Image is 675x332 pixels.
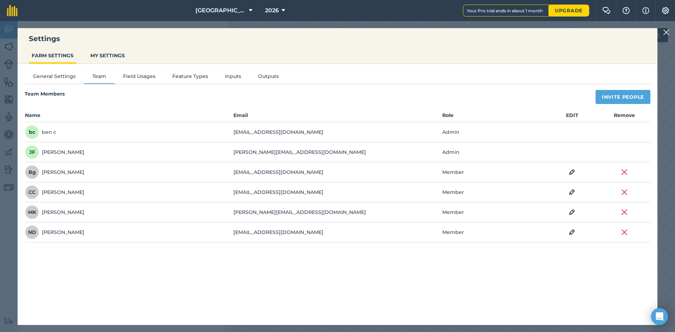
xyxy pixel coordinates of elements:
[18,34,657,44] h3: Settings
[442,142,546,162] td: Admin
[569,168,575,176] img: svg+xml;base64,PHN2ZyB4bWxucz0iaHR0cDovL3d3dy53My5vcmcvMjAwMC9zdmciIHdpZHRoPSIxOCIgaGVpZ2h0PSIyNC...
[663,28,669,37] img: svg+xml;base64,PHN2ZyB4bWxucz0iaHR0cDovL3d3dy53My5vcmcvMjAwMC9zdmciIHdpZHRoPSIyMiIgaGVpZ2h0PSIzMC...
[642,6,649,15] img: svg+xml;base64,PHN2ZyB4bWxucz0iaHR0cDovL3d3dy53My5vcmcvMjAwMC9zdmciIHdpZHRoPSIxNyIgaGVpZ2h0PSIxNy...
[25,145,39,159] span: JF
[195,6,246,15] span: [GEOGRAPHIC_DATA] (new)
[596,90,650,104] button: Invite People
[442,222,546,242] td: Member
[25,90,65,100] h4: Team Members
[442,111,546,122] th: Role
[233,222,442,242] td: [EMAIL_ADDRESS][DOMAIN_NAME]
[442,202,546,222] td: Member
[25,225,39,239] span: ND
[217,72,250,83] button: Inputs
[25,205,39,219] span: MK
[25,165,84,179] div: [PERSON_NAME]
[84,72,115,83] button: Team
[25,225,84,239] div: [PERSON_NAME]
[621,188,628,196] img: svg+xml;base64,PHN2ZyB4bWxucz0iaHR0cDovL3d3dy53My5vcmcvMjAwMC9zdmciIHdpZHRoPSIyMiIgaGVpZ2h0PSIzMC...
[621,168,628,176] img: svg+xml;base64,PHN2ZyB4bWxucz0iaHR0cDovL3d3dy53My5vcmcvMjAwMC9zdmciIHdpZHRoPSIyMiIgaGVpZ2h0PSIzMC...
[651,308,668,325] div: Open Intercom Messenger
[7,5,18,16] img: fieldmargin Logo
[233,202,442,222] td: [PERSON_NAME][EMAIL_ADDRESS][DOMAIN_NAME]
[569,228,575,236] img: svg+xml;base64,PHN2ZyB4bWxucz0iaHR0cDovL3d3dy53My5vcmcvMjAwMC9zdmciIHdpZHRoPSIxOCIgaGVpZ2h0PSIyNC...
[88,49,128,62] button: MY SETTINGS
[467,8,548,13] span: Your Pro trial ends in about 1 month
[442,162,546,182] td: Member
[250,72,287,83] button: Outputs
[233,162,442,182] td: [EMAIL_ADDRESS][DOMAIN_NAME]
[29,49,76,62] button: FARM SETTINGS
[442,182,546,202] td: Member
[25,145,84,159] div: [PERSON_NAME]
[569,188,575,196] img: svg+xml;base64,PHN2ZyB4bWxucz0iaHR0cDovL3d3dy53My5vcmcvMjAwMC9zdmciIHdpZHRoPSIxOCIgaGVpZ2h0PSIyNC...
[25,185,39,199] span: CC
[25,125,56,139] div: ben c
[548,5,589,16] a: Upgrade
[233,182,442,202] td: [EMAIL_ADDRESS][DOMAIN_NAME]
[621,228,628,236] img: svg+xml;base64,PHN2ZyB4bWxucz0iaHR0cDovL3d3dy53My5vcmcvMjAwMC9zdmciIHdpZHRoPSIyMiIgaGVpZ2h0PSIzMC...
[265,6,279,15] span: 2026
[115,72,164,83] button: Field Usages
[546,111,598,122] th: EDIT
[661,7,670,14] img: A cog icon
[233,111,442,122] th: Email
[442,122,546,142] td: Admin
[622,7,630,14] img: A question mark icon
[569,208,575,216] img: svg+xml;base64,PHN2ZyB4bWxucz0iaHR0cDovL3d3dy53My5vcmcvMjAwMC9zdmciIHdpZHRoPSIxOCIgaGVpZ2h0PSIyNC...
[25,185,84,199] div: [PERSON_NAME]
[621,208,628,216] img: svg+xml;base64,PHN2ZyB4bWxucz0iaHR0cDovL3d3dy53My5vcmcvMjAwMC9zdmciIHdpZHRoPSIyMiIgaGVpZ2h0PSIzMC...
[25,205,84,219] div: [PERSON_NAME]
[602,7,611,14] img: Two speech bubbles overlapping with the left bubble in the forefront
[598,111,650,122] th: Remove
[25,165,39,179] span: Bg
[164,72,217,83] button: Feature Types
[25,72,84,83] button: General Settings
[25,125,39,139] span: bc
[233,142,442,162] td: [PERSON_NAME][EMAIL_ADDRESS][DOMAIN_NAME]
[25,111,233,122] th: Name
[233,122,442,142] td: [EMAIL_ADDRESS][DOMAIN_NAME]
